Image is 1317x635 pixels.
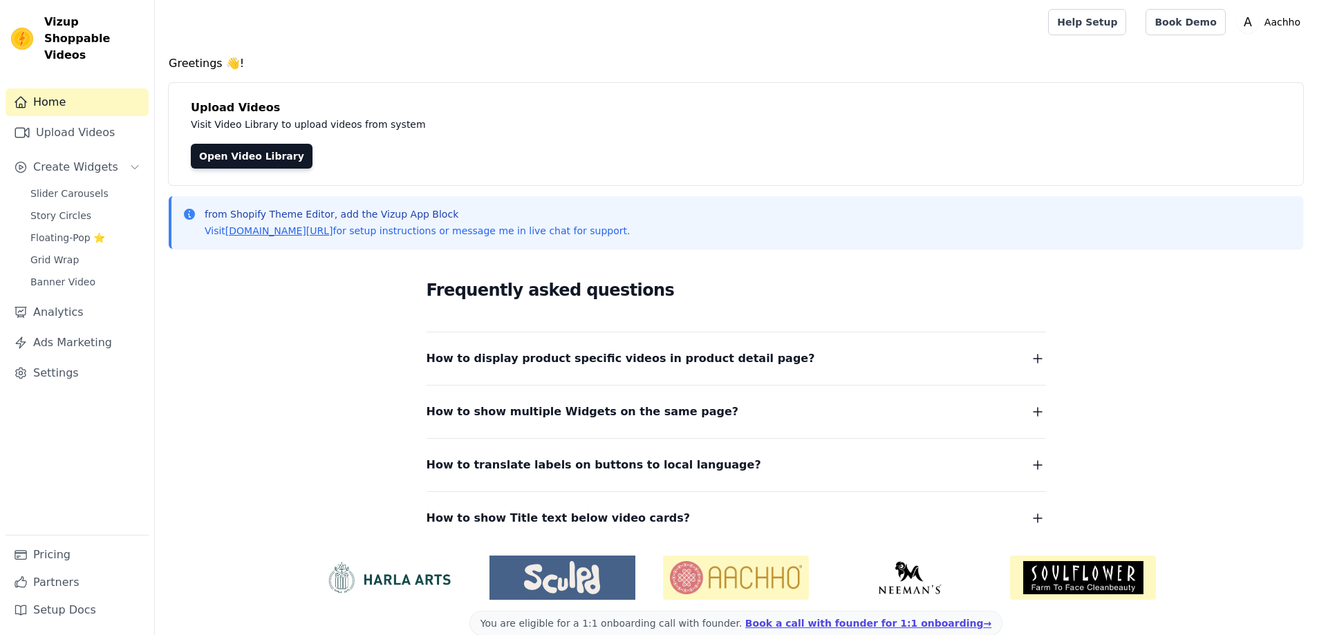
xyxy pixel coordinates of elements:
p: from Shopify Theme Editor, add the Vizup App Block [205,207,630,221]
a: Pricing [6,541,149,569]
span: Vizup Shoppable Videos [44,14,143,64]
span: How to show multiple Widgets on the same page? [427,402,739,421]
h2: Frequently asked questions [427,276,1046,304]
a: Open Video Library [191,144,312,169]
button: How to translate labels on buttons to local language? [427,455,1046,475]
span: Floating-Pop ⭐ [30,231,105,245]
img: Sculpd US [489,561,635,594]
a: Banner Video [22,272,149,292]
a: Partners [6,569,149,596]
a: Book a call with founder for 1:1 onboarding [745,618,991,629]
img: Neeman's [837,561,982,594]
span: Banner Video [30,275,95,289]
span: How to show Title text below video cards? [427,509,691,528]
img: HarlaArts [316,561,462,594]
button: How to show multiple Widgets on the same page? [427,402,1046,421]
span: How to translate labels on buttons to local language? [427,455,761,475]
span: Slider Carousels [30,187,109,200]
button: How to display product specific videos in product detail page? [427,349,1046,368]
img: Aachho [663,556,809,600]
a: Setup Docs [6,596,149,624]
span: Grid Wrap [30,253,79,267]
a: Upload Videos [6,119,149,146]
a: Ads Marketing [6,329,149,357]
a: Settings [6,359,149,387]
p: Visit for setup instructions or message me in live chat for support. [205,224,630,238]
a: Home [6,88,149,116]
span: Story Circles [30,209,91,222]
a: Slider Carousels [22,184,149,203]
a: Book Demo [1146,9,1225,35]
p: Visit Video Library to upload videos from system [191,116,810,133]
a: Help Setup [1048,9,1126,35]
h4: Upload Videos [191,99,1281,116]
a: Grid Wrap [22,250,149,269]
span: Create Widgets [33,159,118,176]
a: Floating-Pop ⭐ [22,228,149,247]
button: How to show Title text below video cards? [427,509,1046,528]
img: Vizup [11,28,33,50]
span: How to display product specific videos in product detail page? [427,349,815,368]
text: A [1244,15,1252,29]
h4: Greetings 👋! [169,55,1303,72]
a: Story Circles [22,206,149,225]
p: Aachho [1259,10,1306,35]
a: [DOMAIN_NAME][URL] [225,225,333,236]
button: Create Widgets [6,153,149,181]
button: A Aachho [1237,10,1306,35]
a: Analytics [6,298,149,326]
img: Soulflower [1010,556,1156,600]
